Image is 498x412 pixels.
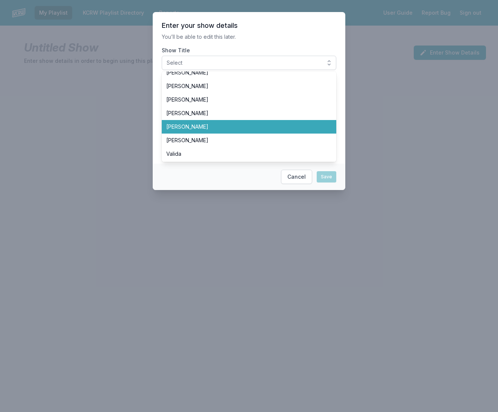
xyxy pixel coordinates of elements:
[166,69,323,76] span: [PERSON_NAME]
[167,59,321,67] span: Select
[162,47,336,54] label: Show Title
[166,109,323,117] span: [PERSON_NAME]
[166,150,323,158] span: Valida
[166,82,323,90] span: [PERSON_NAME]
[166,96,323,103] span: [PERSON_NAME]
[166,137,323,144] span: [PERSON_NAME]
[317,171,336,182] button: Save
[281,170,312,184] button: Cancel
[162,33,336,41] p: You’ll be able to edit this later.
[162,21,336,30] header: Enter your show details
[166,123,323,131] span: [PERSON_NAME]
[162,56,336,70] button: Select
